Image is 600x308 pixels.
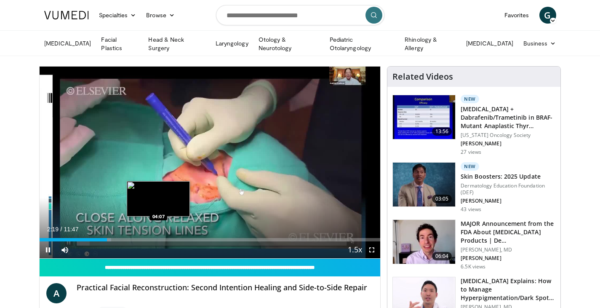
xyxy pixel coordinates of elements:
a: Otology & Neurotology [253,35,325,52]
h3: [MEDICAL_DATA] + Dabrafenib/Trametinib in BRAF-Mutant Anaplastic Thyr… [461,105,555,130]
h3: Skin Boosters: 2025 Update [461,172,555,181]
p: 43 views [461,206,481,213]
a: Specialties [94,7,141,24]
span: 03:05 [432,195,452,203]
span: 2:19 [47,226,59,233]
img: b8d0b268-5ea7-42fe-a1b9-7495ab263df8.150x105_q85_crop-smart_upscale.jpg [393,220,455,264]
a: Business [518,35,561,52]
p: [PERSON_NAME] [461,140,555,147]
a: Favorites [499,7,534,24]
p: [PERSON_NAME] [461,198,555,204]
a: A [46,283,67,303]
p: New [461,95,479,103]
a: G [539,7,556,24]
a: Facial Plastics [96,35,143,52]
span: / [61,226,62,233]
p: 27 views [461,149,481,155]
p: 6.5K views [461,263,485,270]
h3: [MEDICAL_DATA] Explains: How to Manage Hyperpigmentation/Dark Spots o… [461,277,555,302]
a: Laryngology [211,35,253,52]
a: 06:04 MAJOR Announcement from the FDA About [MEDICAL_DATA] Products | De… [PERSON_NAME], MD [PERS... [392,220,555,270]
p: [PERSON_NAME] [461,255,555,262]
button: Pause [40,241,56,258]
a: 13:56 New [MEDICAL_DATA] + Dabrafenib/Trametinib in BRAF-Mutant Anaplastic Thyr… [US_STATE] Oncol... [392,95,555,155]
button: Playback Rate [347,241,363,258]
a: Browse [141,7,180,24]
p: New [461,162,479,171]
span: 13:56 [432,127,452,136]
a: [MEDICAL_DATA] [461,35,518,52]
h4: Practical Facial Reconstruction: Second Intention Healing and Side-to-Side Repair [77,283,374,292]
button: Fullscreen [363,241,380,258]
span: 06:04 [432,252,452,260]
img: VuMedi Logo [44,11,89,19]
video-js: Video Player [40,67,381,259]
a: [MEDICAL_DATA] [39,35,96,52]
img: image.jpeg [127,181,190,217]
h3: MAJOR Announcement from the FDA About [MEDICAL_DATA] Products | De… [461,220,555,245]
a: 03:05 New Skin Boosters: 2025 Update Dermatology Education Foundation (DEF) [PERSON_NAME] 43 views [392,162,555,213]
a: Rhinology & Allergy [400,35,461,52]
img: 5d8405b0-0c3f-45ed-8b2f-ed15b0244802.150x105_q85_crop-smart_upscale.jpg [393,163,455,206]
input: Search topics, interventions [216,5,384,25]
p: [US_STATE] Oncology Society [461,132,555,139]
a: Pediatric Otolaryngology [325,35,400,52]
img: ac96c57d-e06d-4717-9298-f980d02d5bc0.150x105_q85_crop-smart_upscale.jpg [393,95,455,139]
h4: Related Videos [392,72,453,82]
button: Mute [56,241,73,258]
p: Dermatology Education Foundation (DEF) [461,182,555,196]
a: Head & Neck Surgery [143,35,210,52]
span: 11:47 [64,226,78,233]
div: Progress Bar [40,238,381,241]
p: [PERSON_NAME], MD [461,246,555,253]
